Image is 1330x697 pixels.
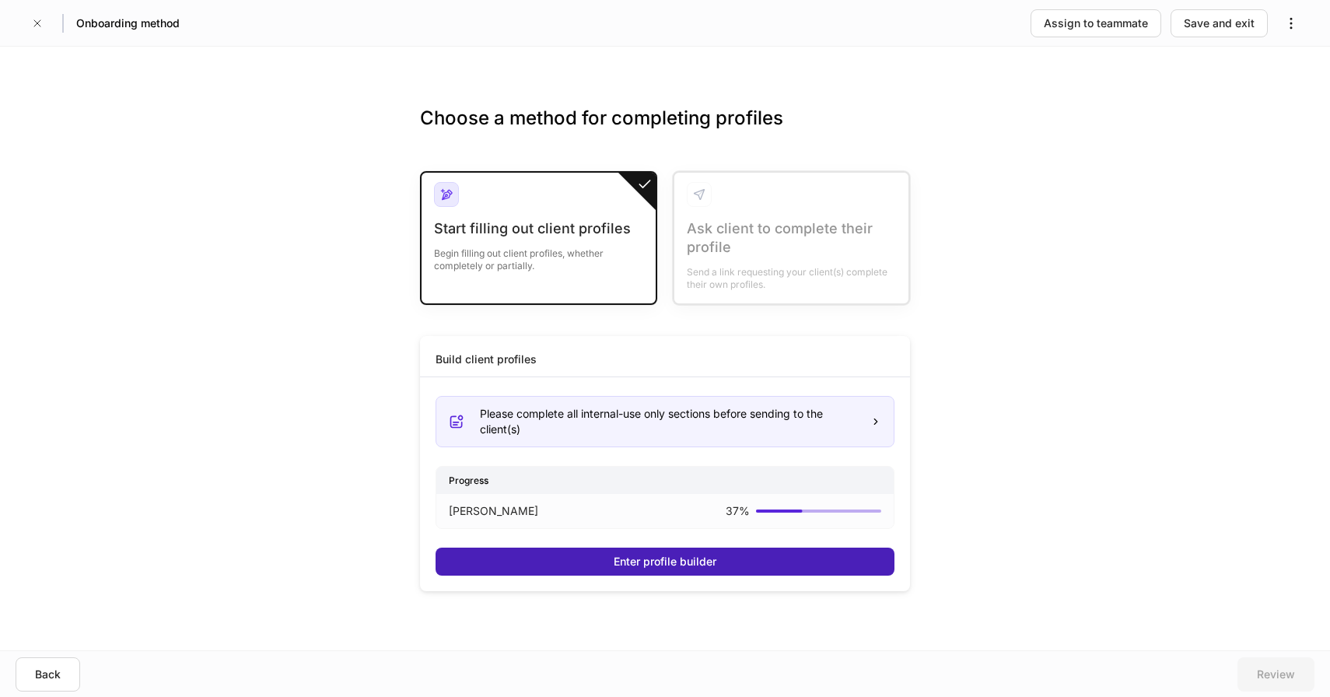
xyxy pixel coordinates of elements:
button: Review [1237,657,1314,692]
button: Enter profile builder [436,548,894,576]
div: Start filling out client profiles [434,219,643,238]
div: Begin filling out client profiles, whether completely or partially. [434,238,643,272]
div: Enter profile builder [614,554,716,569]
h3: Choose a method for completing profiles [420,106,910,156]
div: Assign to teammate [1044,16,1148,31]
button: Save and exit [1171,9,1268,37]
p: 37 % [726,503,750,519]
div: Save and exit [1184,16,1255,31]
div: Back [35,667,61,682]
button: Assign to teammate [1031,9,1161,37]
div: Build client profiles [436,352,537,367]
div: Please complete all internal-use only sections before sending to the client(s) [480,406,858,437]
div: Progress [436,467,894,494]
p: [PERSON_NAME] [449,503,538,519]
div: Review [1257,667,1295,682]
button: Back [16,657,80,692]
h5: Onboarding method [76,16,180,31]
